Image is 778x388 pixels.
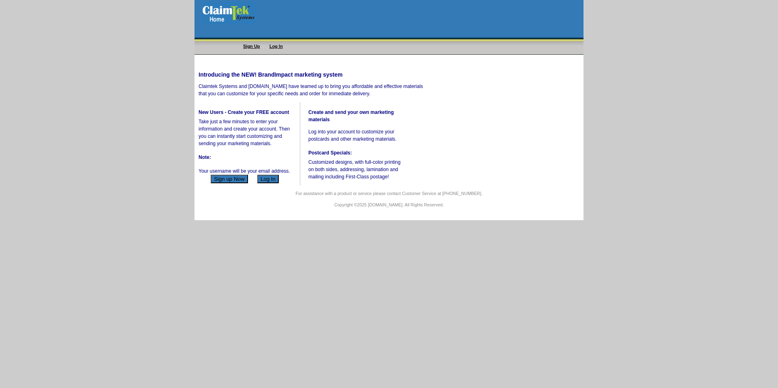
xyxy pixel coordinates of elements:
[308,128,406,143] p: Log into your account to customize your postcards and other marketing materials.
[199,83,432,97] p: Claimtek Systems and [DOMAIN_NAME] have teamed up to bring you affordable and effective materials...
[194,201,583,208] p: Copyright ©2025 [DOMAIN_NAME]. All Rights Reserved.
[199,118,296,147] p: Take just a few minutes to enter your information and create your account. Then you can instantly...
[308,149,406,156] h4: Postcard Specials:
[308,159,406,180] p: Customized designs, with full-color printing on both sides, addressing, lamination and mailing in...
[308,109,406,123] h4: Create and send your own marketing materials
[199,63,432,78] h3: Introducing the NEW! BrandImpact marketing system
[199,109,296,116] h4: New Users - Create your FREE account
[243,44,260,49] a: Sign Up
[194,190,583,197] p: For assistance with a product or service please contact Customer Service at [PHONE_NUMBER].
[199,102,296,183] div: Your username will be your email address.
[257,175,279,183] button: Log In
[269,44,283,49] a: Log In
[211,175,248,183] button: Sign up Now
[199,154,296,161] h4: Note:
